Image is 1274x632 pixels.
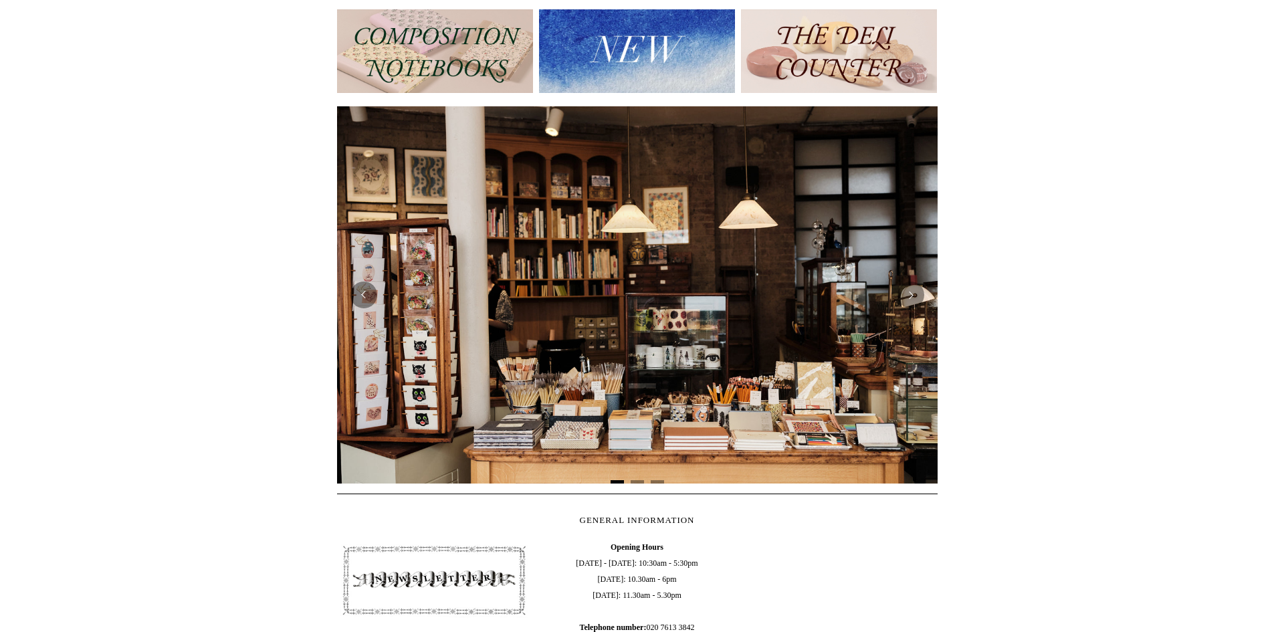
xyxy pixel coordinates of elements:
[337,106,938,484] img: 20250131 INSIDE OF THE SHOP.jpg__PID:b9484a69-a10a-4bde-9e8d-1408d3d5e6ad
[580,623,647,632] b: Telephone number
[631,480,644,484] button: Page 2
[337,539,531,622] img: pf-4db91bb9--1305-Newsletter-Button_1200x.jpg
[611,542,663,552] b: Opening Hours
[741,9,937,93] img: The Deli Counter
[337,9,533,93] img: 202302 Composition ledgers.jpg__PID:69722ee6-fa44-49dd-a067-31375e5d54ec
[350,282,377,308] button: Previous
[611,480,624,484] button: Page 1
[897,282,924,308] button: Next
[580,515,695,525] span: GENERAL INFORMATION
[651,480,664,484] button: Page 3
[539,9,735,93] img: New.jpg__PID:f73bdf93-380a-4a35-bcfe-7823039498e1
[643,623,646,632] b: :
